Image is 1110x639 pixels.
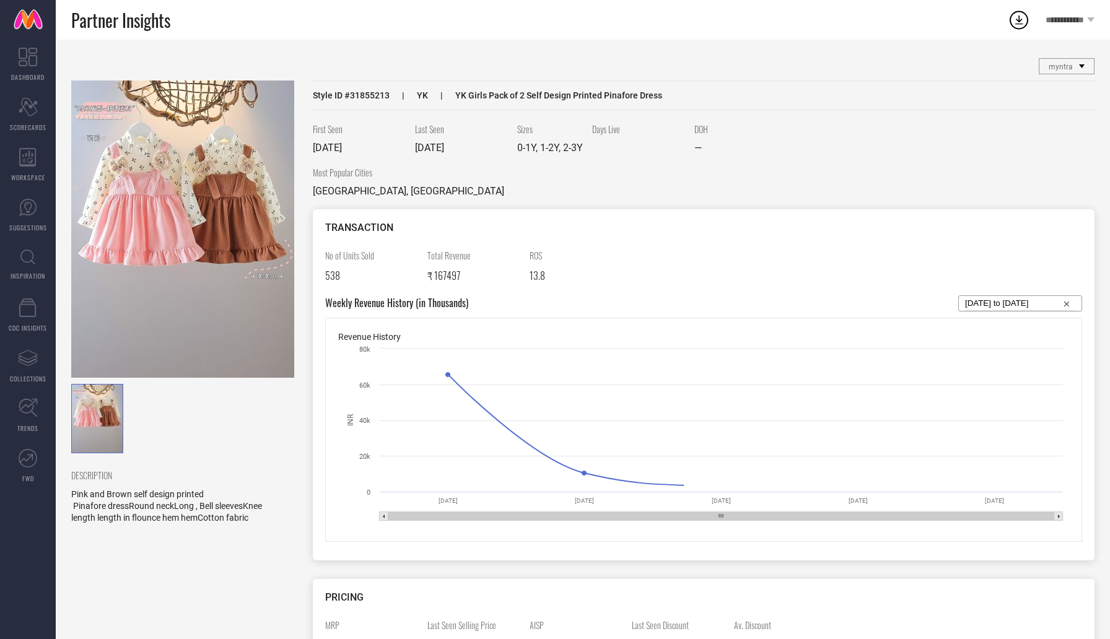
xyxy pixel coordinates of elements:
[734,619,827,632] span: Av. Discount
[849,497,868,504] text: [DATE]
[71,7,170,33] span: Partner Insights
[694,142,702,154] span: —
[11,173,45,182] span: WORKSPACE
[325,295,468,311] span: Weekly Revenue History (in Thousands)
[313,166,504,179] span: Most Popular Cities
[694,123,787,136] span: DOH
[530,249,623,262] span: ROS
[632,619,725,632] span: Last Seen Discount
[71,469,285,482] span: DESCRIPTION
[10,123,46,132] span: SCORECARDS
[985,497,1004,504] text: [DATE]
[17,424,38,433] span: TRENDS
[9,323,47,333] span: CDC INSIGHTS
[965,296,1075,311] input: Select...
[390,90,428,100] span: YK
[415,123,508,136] span: Last Seen
[11,271,45,280] span: INSPIRATION
[415,142,444,154] span: [DATE]
[367,489,370,497] text: 0
[530,619,623,632] span: AISP
[325,268,340,283] span: 538
[427,268,460,283] span: ₹ 167497
[9,223,47,232] span: SUGGESTIONS
[427,249,520,262] span: Total Revenue
[22,474,34,483] span: FWD
[10,374,46,383] span: COLLECTIONS
[1008,9,1030,31] div: Open download list
[1049,63,1073,71] span: myntra
[11,72,45,82] span: DASHBOARD
[439,497,458,504] text: [DATE]
[427,619,520,632] span: Last Seen Selling Price
[359,346,370,354] text: 80k
[325,249,418,262] span: No of Units Sold
[517,123,583,136] span: Sizes
[346,414,355,426] text: INR
[313,142,342,154] span: [DATE]
[575,497,594,504] text: [DATE]
[325,222,1082,233] div: TRANSACTION
[325,591,1082,603] div: PRICING
[313,90,390,100] span: Style ID # 31855213
[530,268,545,283] span: 13.8
[313,185,504,197] span: [GEOGRAPHIC_DATA], [GEOGRAPHIC_DATA]
[338,332,401,342] span: Revenue History
[712,497,731,504] text: [DATE]
[325,619,418,632] span: MRP
[517,142,583,154] span: 0-1Y, 1-2Y, 2-3Y
[428,90,662,100] span: YK Girls Pack of 2 Self Design Printed Pinafore Dress
[71,489,262,523] span: Pink and Brown self design printed Pinafore dressRound neckLong , Bell sleevesKnee length length ...
[313,123,406,136] span: First Seen
[592,123,685,136] span: Days Live
[359,417,370,425] text: 40k
[359,453,370,461] text: 20k
[359,381,370,389] text: 60k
